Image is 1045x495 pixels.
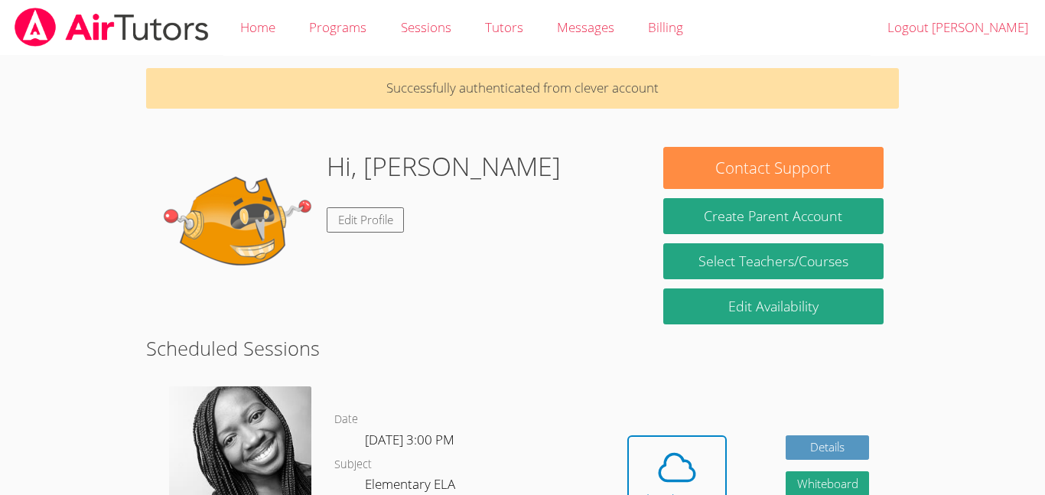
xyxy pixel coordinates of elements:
[365,431,454,448] span: [DATE] 3:00 PM
[146,68,899,109] p: Successfully authenticated from clever account
[161,147,314,300] img: default.png
[663,147,884,189] button: Contact Support
[334,455,372,474] dt: Subject
[327,147,561,186] h1: Hi, [PERSON_NAME]
[334,410,358,429] dt: Date
[327,207,405,233] a: Edit Profile
[13,8,210,47] img: airtutors_banner-c4298cdbf04f3fff15de1276eac7730deb9818008684d7c2e4769d2f7ddbe033.png
[663,198,884,234] button: Create Parent Account
[146,334,899,363] h2: Scheduled Sessions
[663,243,884,279] a: Select Teachers/Courses
[557,18,614,36] span: Messages
[663,288,884,324] a: Edit Availability
[786,435,870,461] a: Details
